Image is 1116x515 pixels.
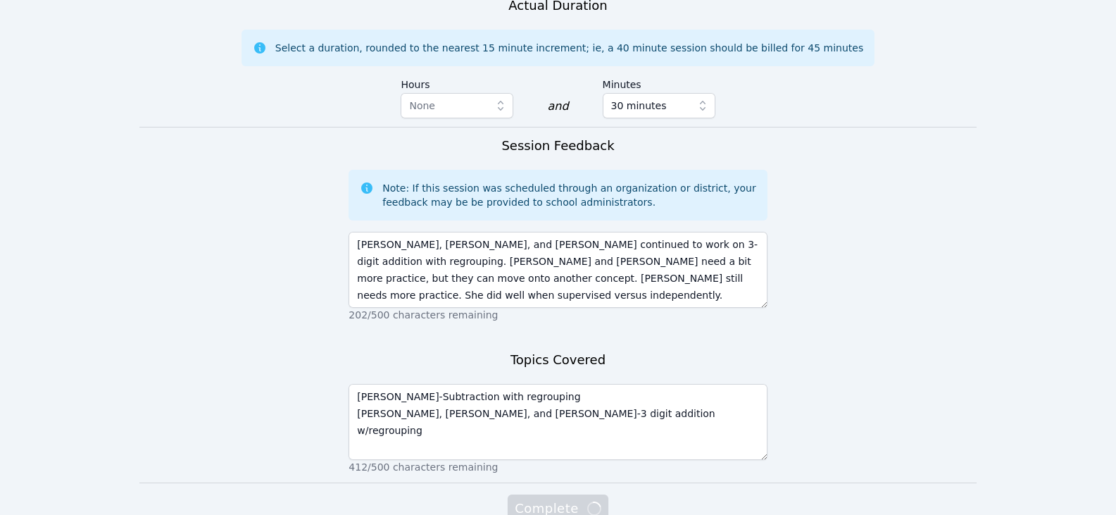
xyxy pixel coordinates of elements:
p: 412/500 characters remaining [349,460,767,474]
textarea: [PERSON_NAME], [PERSON_NAME], and [PERSON_NAME] continued to work on 3-digit addition with regrou... [349,232,767,308]
div: and [547,98,568,115]
span: None [409,100,435,111]
h3: Topics Covered [510,350,606,370]
h3: Session Feedback [501,136,614,156]
label: Hours [401,72,513,93]
div: Select a duration, rounded to the nearest 15 minute increment; ie, a 40 minute session should be ... [275,41,863,55]
button: 30 minutes [603,93,715,118]
button: None [401,93,513,118]
p: 202/500 characters remaining [349,308,767,322]
span: 30 minutes [611,97,667,114]
div: Note: If this session was scheduled through an organization or district, your feedback may be be ... [382,181,756,209]
label: Minutes [603,72,715,93]
textarea: [PERSON_NAME]-Subtraction with regrouping [PERSON_NAME], [PERSON_NAME], and [PERSON_NAME]-3 digit... [349,384,767,460]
